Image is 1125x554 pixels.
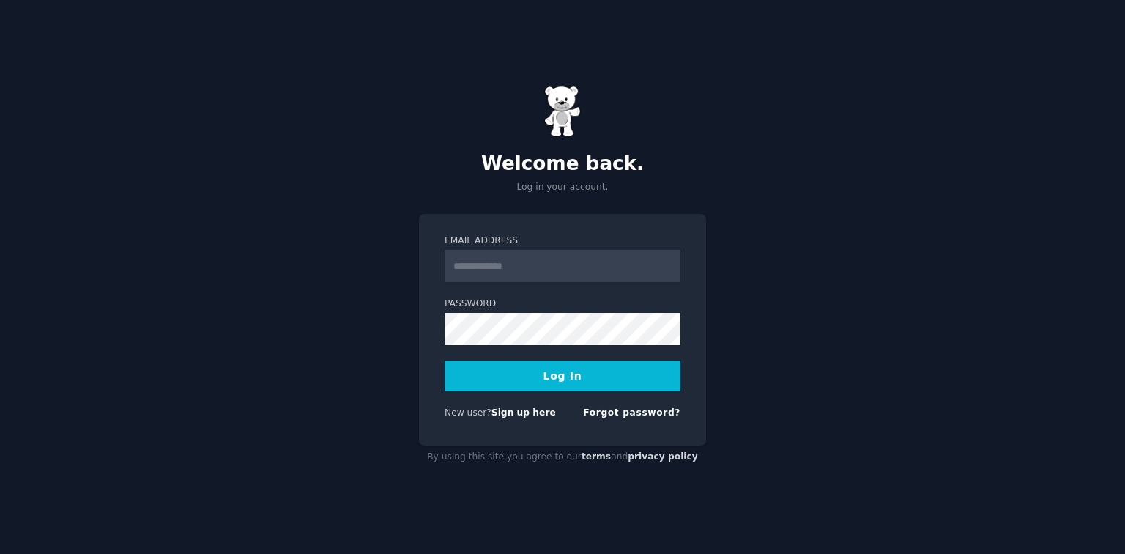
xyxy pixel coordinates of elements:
[419,446,706,469] div: By using this site you agree to our and
[583,407,680,418] a: Forgot password?
[445,407,491,418] span: New user?
[419,152,706,176] h2: Welcome back.
[628,451,698,462] a: privacy policy
[445,298,680,311] label: Password
[544,86,581,137] img: Gummy Bear
[445,234,680,248] label: Email Address
[582,451,611,462] a: terms
[419,181,706,194] p: Log in your account.
[491,407,556,418] a: Sign up here
[445,361,680,391] button: Log In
